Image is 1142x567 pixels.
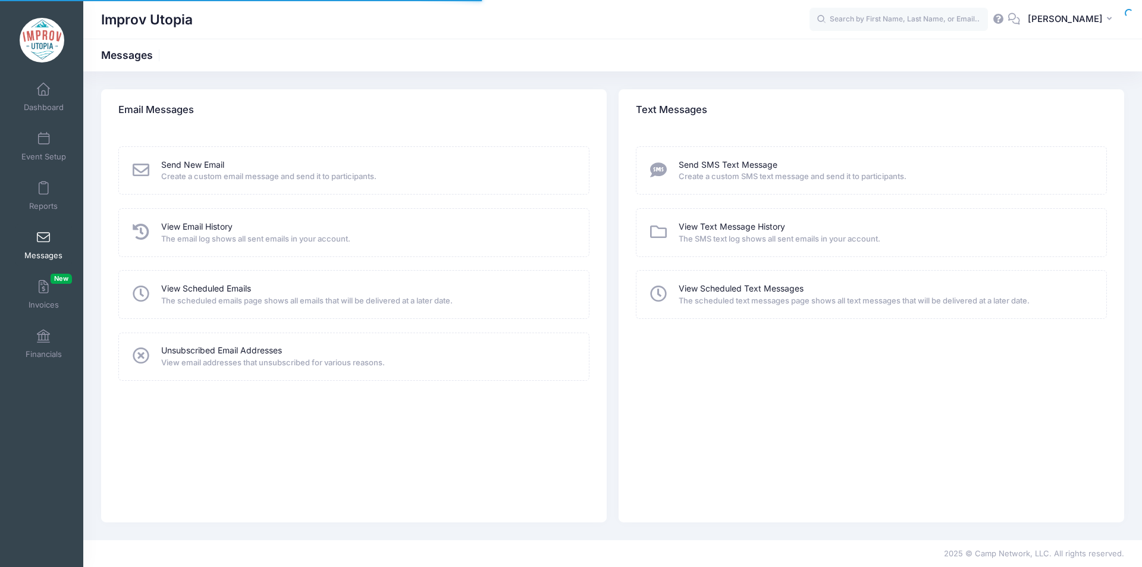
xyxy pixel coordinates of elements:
[161,357,573,369] span: View email addresses that unsubscribed for various reasons.
[161,159,224,171] a: Send New Email
[26,349,62,359] span: Financials
[15,224,72,266] a: Messages
[1020,6,1124,33] button: [PERSON_NAME]
[679,283,804,295] a: View Scheduled Text Messages
[161,171,573,183] span: Create a custom email message and send it to participants.
[679,233,1091,245] span: The SMS text log shows all sent emails in your account.
[15,175,72,217] a: Reports
[636,93,707,127] h4: Text Messages
[679,221,785,233] a: View Text Message History
[20,18,64,62] img: Improv Utopia
[810,8,988,32] input: Search by First Name, Last Name, or Email...
[24,250,62,261] span: Messages
[161,283,251,295] a: View Scheduled Emails
[161,233,573,245] span: The email log shows all sent emails in your account.
[1028,12,1103,26] span: [PERSON_NAME]
[101,6,193,33] h1: Improv Utopia
[944,549,1124,558] span: 2025 © Camp Network, LLC. All rights reserved.
[679,171,1091,183] span: Create a custom SMS text message and send it to participants.
[51,274,72,284] span: New
[21,152,66,162] span: Event Setup
[15,274,72,315] a: InvoicesNew
[29,300,59,310] span: Invoices
[161,295,573,307] span: The scheduled emails page shows all emails that will be delivered at a later date.
[15,126,72,167] a: Event Setup
[101,49,163,61] h1: Messages
[679,159,777,171] a: Send SMS Text Message
[24,102,64,112] span: Dashboard
[161,344,282,357] a: Unsubscribed Email Addresses
[679,295,1091,307] span: The scheduled text messages page shows all text messages that will be delivered at a later date.
[15,323,72,365] a: Financials
[29,201,58,211] span: Reports
[15,76,72,118] a: Dashboard
[161,221,233,233] a: View Email History
[118,93,194,127] h4: Email Messages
